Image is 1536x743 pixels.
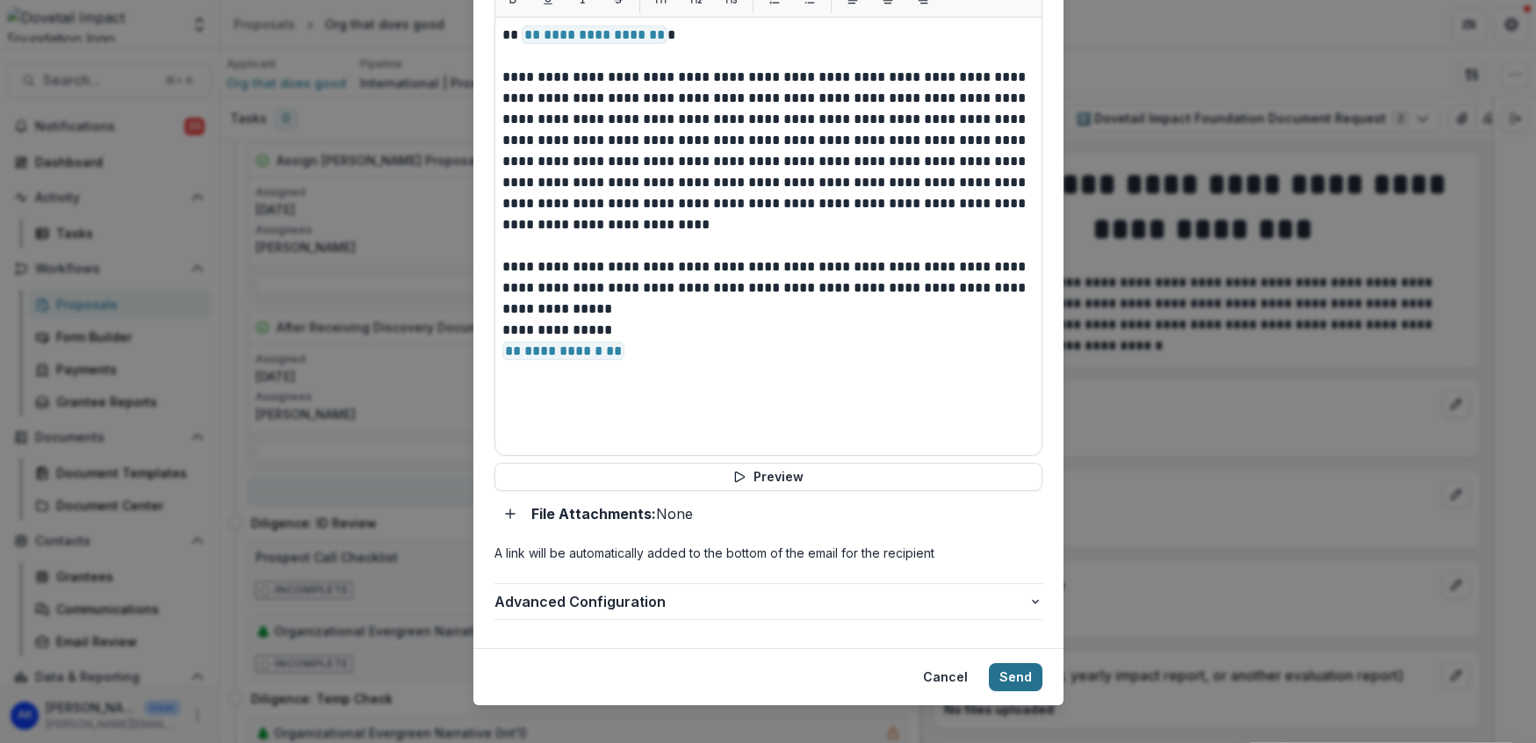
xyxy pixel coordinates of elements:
[912,663,978,691] button: Cancel
[494,584,1042,619] button: Advanced Configuration
[531,503,693,524] p: None
[496,500,524,528] button: Add attachment
[494,463,1042,491] button: Preview
[494,591,1028,612] span: Advanced Configuration
[531,505,656,523] strong: File Attachments:
[494,544,1042,562] p: A link will be automatically added to the bottom of the email for the recipient
[989,663,1042,691] button: Send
